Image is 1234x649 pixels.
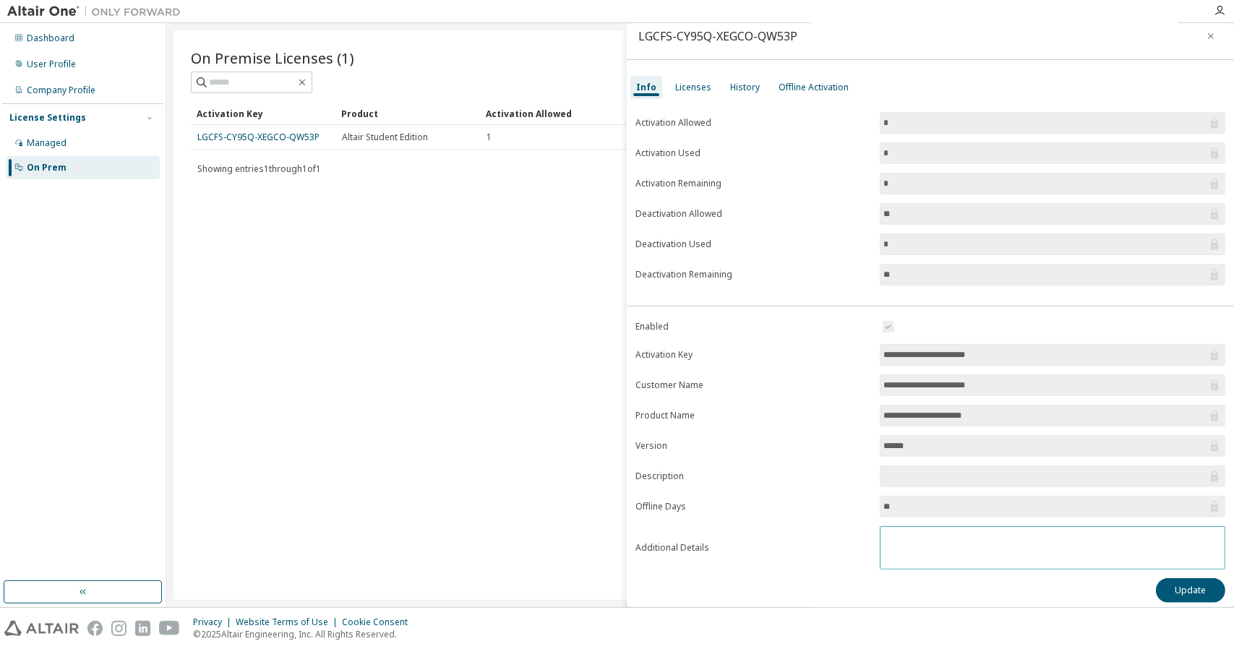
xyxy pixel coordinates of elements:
label: Deactivation Remaining [635,269,871,280]
span: On Premise Licenses (1) [191,48,354,68]
label: Product Name [635,410,871,421]
img: altair_logo.svg [4,621,79,636]
div: On Prem [27,162,67,173]
p: © 2025 Altair Engineering, Inc. All Rights Reserved. [193,628,416,640]
div: History [730,82,760,93]
img: youtube.svg [159,621,180,636]
div: Activation Key [197,102,330,125]
label: Activation Allowed [635,117,871,129]
div: Company Profile [27,85,95,96]
label: Activation Remaining [635,178,871,189]
span: Altair Student Edition [342,132,428,143]
div: User Profile [27,59,76,70]
img: Altair One [7,4,188,19]
label: Enabled [635,321,871,332]
div: Cookie Consent [342,616,416,628]
label: Additional Details [635,542,871,554]
div: Product [341,102,474,125]
button: Update [1156,578,1225,603]
div: Managed [27,137,67,149]
label: Deactivation Used [635,238,871,250]
div: License Settings [9,112,86,124]
img: instagram.svg [111,621,127,636]
a: LGCFS-CY95Q-XEGCO-QW53P [197,131,320,143]
div: Activation Allowed [486,102,619,125]
label: Version [635,440,871,452]
label: Deactivation Allowed [635,208,871,220]
div: Offline Activation [779,82,849,93]
div: Licenses [675,82,711,93]
label: Customer Name [635,379,871,391]
span: Showing entries 1 through 1 of 1 [197,163,321,175]
div: Privacy [193,616,236,628]
label: Activation Used [635,147,871,159]
div: Dashboard [27,33,74,44]
div: Website Terms of Use [236,616,342,628]
div: LGCFS-CY95Q-XEGCO-QW53P [638,30,797,42]
img: facebook.svg [87,621,103,636]
label: Activation Key [635,349,871,361]
img: linkedin.svg [135,621,150,636]
label: Offline Days [635,501,871,512]
span: 1 [487,132,492,143]
div: Info [636,82,656,93]
label: Description [635,470,871,482]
